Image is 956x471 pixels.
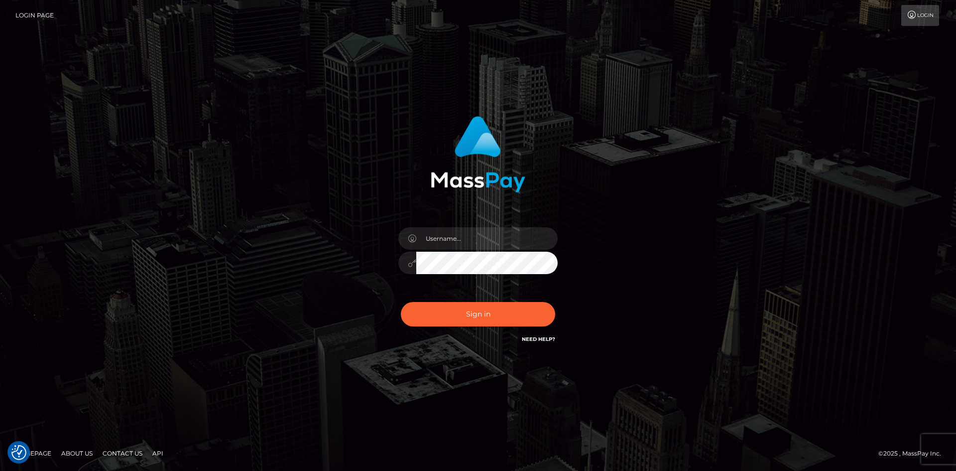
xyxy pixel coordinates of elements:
[11,445,26,460] button: Consent Preferences
[431,116,525,192] img: MassPay Login
[416,227,558,250] input: Username...
[99,446,146,461] a: Contact Us
[11,445,26,460] img: Revisit consent button
[522,336,555,342] a: Need Help?
[878,448,949,459] div: © 2025 , MassPay Inc.
[401,302,555,326] button: Sign in
[57,446,97,461] a: About Us
[11,446,55,461] a: Homepage
[901,5,939,26] a: Login
[15,5,54,26] a: Login Page
[148,446,167,461] a: API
